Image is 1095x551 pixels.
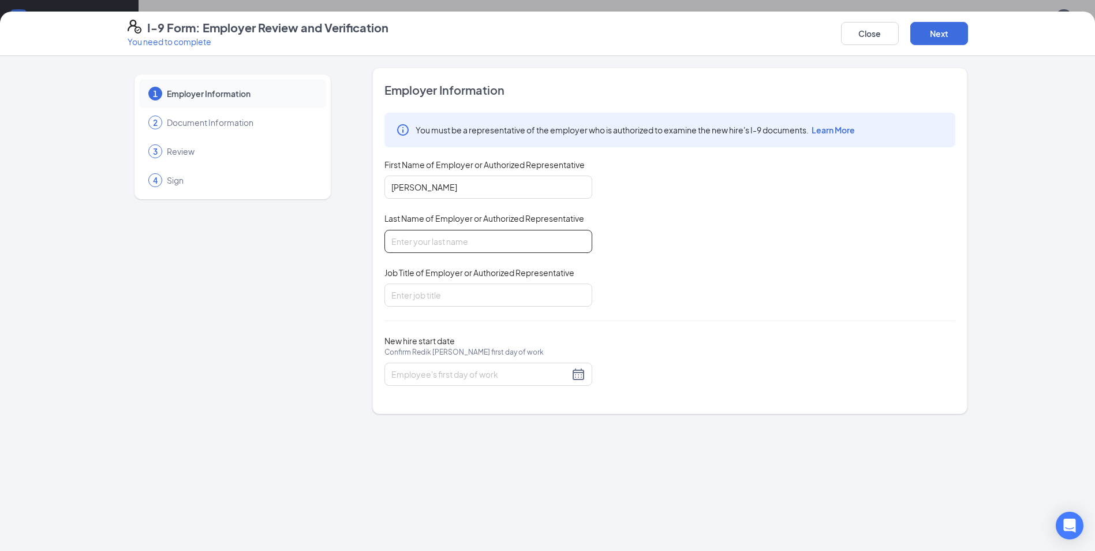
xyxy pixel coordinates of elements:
[167,146,315,157] span: Review
[167,117,315,128] span: Document Information
[384,230,592,253] input: Enter your last name
[153,117,158,128] span: 2
[384,213,584,224] span: Last Name of Employer or Authorized Representative
[147,20,388,36] h4: I-9 Form: Employer Review and Verification
[128,20,141,33] svg: FormI9EVerifyIcon
[841,22,899,45] button: Close
[153,146,158,157] span: 3
[153,174,158,186] span: 4
[128,36,388,47] p: You need to complete
[1056,512,1083,539] div: Open Intercom Messenger
[167,88,315,99] span: Employer Information
[153,88,158,99] span: 1
[396,123,410,137] svg: Info
[384,284,592,307] input: Enter job title
[384,267,574,278] span: Job Title of Employer or Authorized Representative
[809,125,855,135] a: Learn More
[416,124,855,136] span: You must be a representative of the employer who is authorized to examine the new hire's I-9 docu...
[384,347,544,358] span: Confirm Redik [PERSON_NAME] first day of work
[384,176,592,199] input: Enter your first name
[391,368,569,381] input: Employee's first day of work
[384,82,955,98] span: Employer Information
[812,125,855,135] span: Learn More
[384,335,544,370] span: New hire start date
[167,174,315,186] span: Sign
[910,22,968,45] button: Next
[384,159,585,170] span: First Name of Employer or Authorized Representative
